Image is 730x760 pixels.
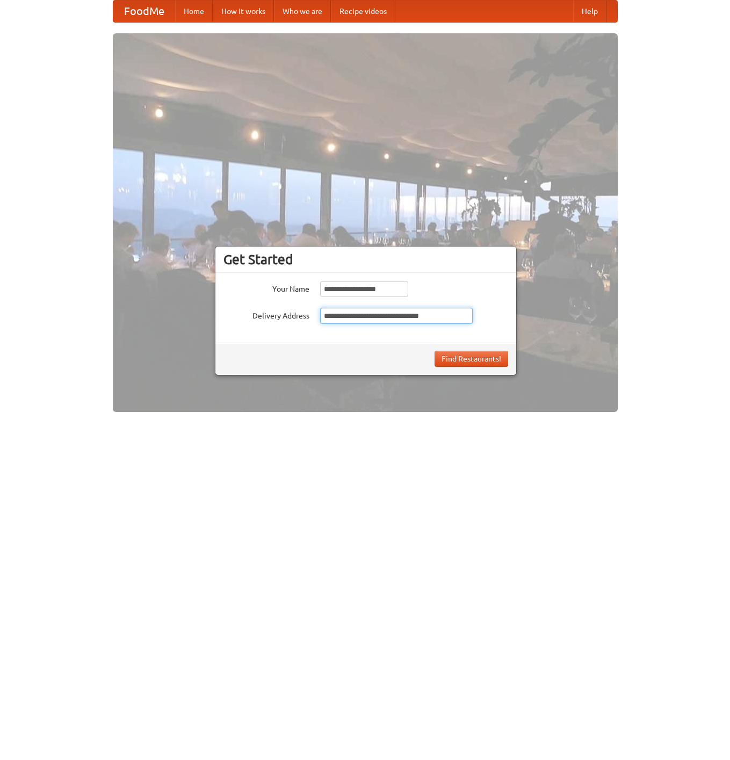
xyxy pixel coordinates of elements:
a: Who we are [274,1,331,22]
label: Delivery Address [223,308,309,321]
label: Your Name [223,281,309,294]
h3: Get Started [223,251,508,267]
a: How it works [213,1,274,22]
a: Help [573,1,606,22]
button: Find Restaurants! [435,351,508,367]
a: Home [175,1,213,22]
a: FoodMe [113,1,175,22]
a: Recipe videos [331,1,395,22]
